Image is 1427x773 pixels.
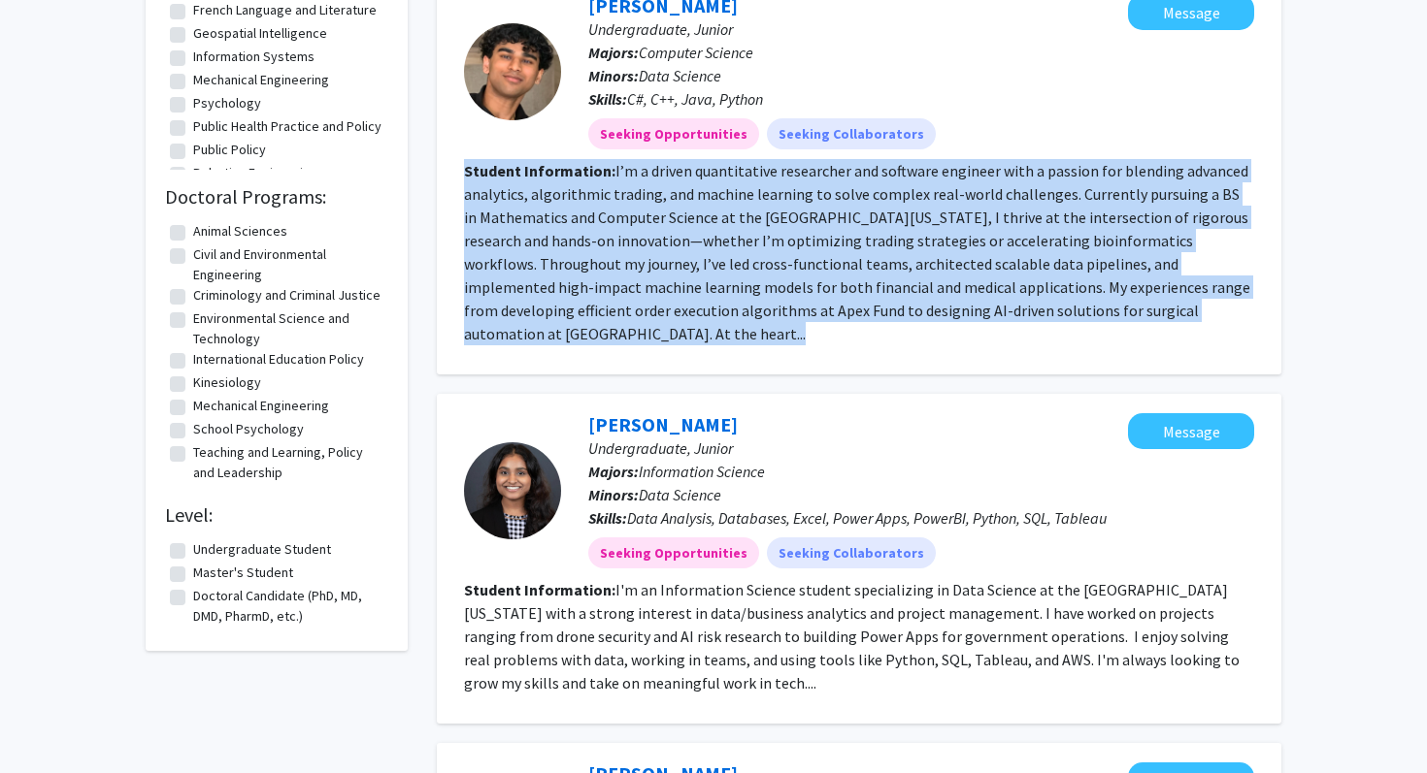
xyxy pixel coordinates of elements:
label: School Psychology [193,419,304,439]
b: Majors: [588,43,639,62]
label: Undergraduate Student [193,539,331,560]
label: Environmental Science and Technology [193,308,383,349]
label: Geospatial Intelligence [193,23,327,44]
a: [PERSON_NAME] [588,412,738,436]
label: Master's Student [193,563,293,583]
b: Skills: [588,89,627,109]
mat-chip: Seeking Opportunities [588,537,759,568]
label: Information Systems [193,47,315,67]
fg-read-more: I'm an Information Science student specializing in Data Science at the [GEOGRAPHIC_DATA][US_STATE... [464,580,1240,692]
b: Minors: [588,485,639,504]
button: Message Kousalya Potti [1128,413,1254,449]
mat-chip: Seeking Collaborators [767,537,936,568]
label: Public Health Practice and Policy [193,116,382,137]
b: Skills: [588,508,627,528]
span: Data Science [639,66,721,85]
label: Mechanical Engineering [193,396,329,416]
span: Data Science [639,485,721,504]
label: Mechanical Engineering [193,70,329,90]
label: Teaching and Learning, Policy and Leadership [193,442,383,483]
mat-chip: Seeking Collaborators [767,118,936,149]
label: Criminology and Criminal Justice [193,285,381,306]
label: Doctoral Candidate (PhD, MD, DMD, PharmD, etc.) [193,586,383,627]
span: Computer Science [639,43,753,62]
span: Undergraduate, Junior [588,438,733,458]
label: Civil and Environmental Engineering [193,244,383,285]
fg-read-more: I’m a driven quantitative researcher and software engineer with a passion for blending advanced a... [464,161,1250,343]
label: Robotics Engineering [193,163,317,183]
span: Undergraduate, Junior [588,19,733,39]
span: C#, C++, Java, Python [627,89,763,109]
label: Psychology [193,93,261,113]
span: Data Analysis, Databases, Excel, Power Apps, PowerBI, Python, SQL, Tableau [627,508,1107,528]
h2: Level: [165,503,388,527]
span: Information Science [639,462,765,481]
mat-chip: Seeking Opportunities [588,118,759,149]
b: Majors: [588,462,639,481]
b: Minors: [588,66,639,85]
iframe: Chat [15,686,83,758]
label: Animal Sciences [193,221,287,242]
b: Student Information: [464,580,615,599]
b: Student Information: [464,161,615,180]
label: International Education Policy [193,349,364,370]
label: Kinesiology [193,372,261,393]
label: Public Policy [193,140,266,160]
h2: Doctoral Programs: [165,185,388,209]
